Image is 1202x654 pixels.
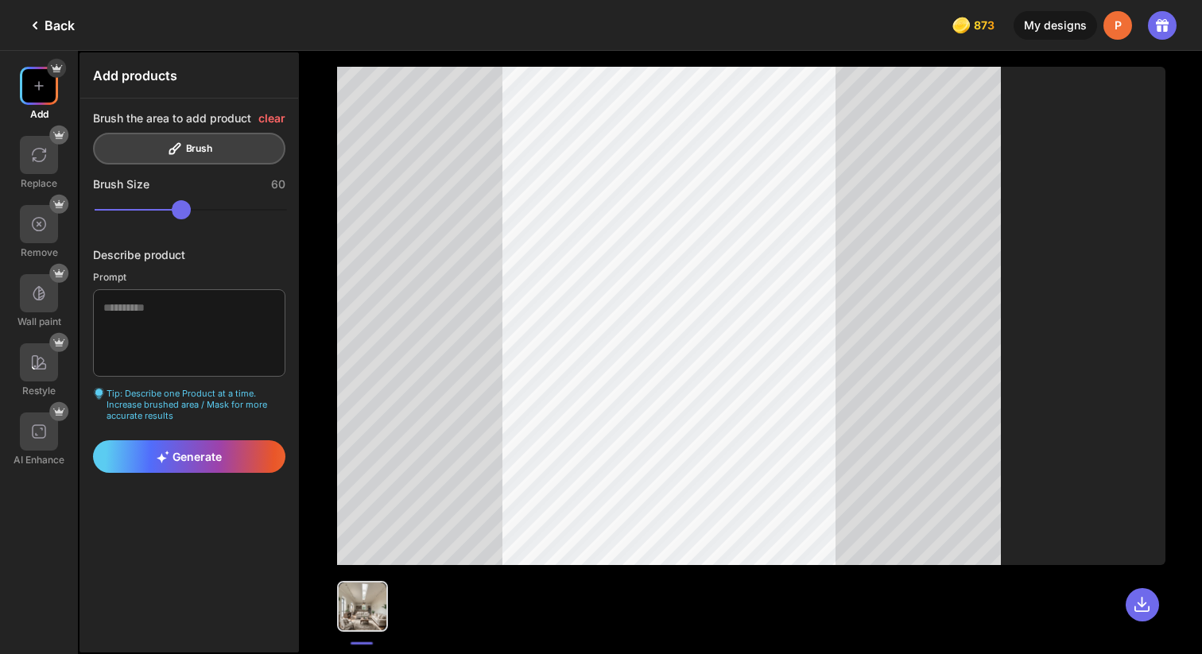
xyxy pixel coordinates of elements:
[25,16,75,35] div: Back
[93,388,285,421] div: Tip: Describe one Product at a time. Increase brushed area / Mask for more accurate results
[17,315,61,327] div: Wall paint
[21,246,58,258] div: Remove
[80,53,298,99] div: Add products
[93,248,285,261] div: Describe product
[258,112,285,125] div: clear
[1103,11,1132,40] div: P
[157,450,222,463] span: Generate
[271,177,285,191] div: 60
[30,108,48,120] div: Add
[93,271,285,283] div: Prompt
[974,19,998,32] span: 873
[93,111,251,125] div: Brush the area to add product
[22,385,56,397] div: Restyle
[93,388,105,400] img: textarea-hint-icon.svg
[1014,11,1097,40] div: My designs
[93,177,149,191] div: Brush Size
[21,177,57,189] div: Replace
[14,454,64,466] div: AI Enhance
